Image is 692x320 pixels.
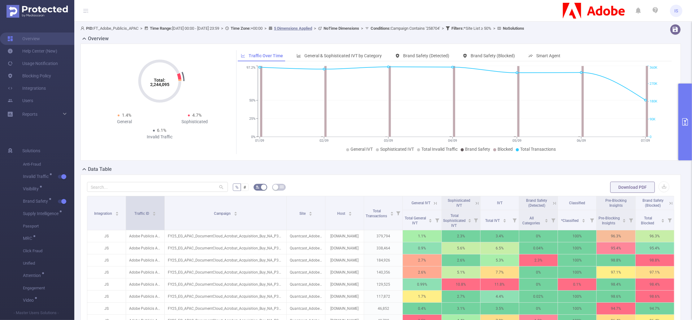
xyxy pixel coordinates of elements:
span: Total Invalid Traffic [421,147,458,152]
i: icon: caret-up [234,211,237,213]
tspan: 180K [650,100,657,104]
span: Brand Safety (Blocked) [471,53,515,58]
p: FY25_EG_APAC_DocumentCloud_Acrobat_Acquisition_Buy_NA_P36036_Quantcast [258704] [165,291,286,302]
span: Total Sophisticated IVT [443,214,466,228]
p: 6.5% [481,242,519,254]
i: icon: caret-up [429,218,432,220]
span: FT_Adobe_Publicis_APAC [DATE] 00:00 - [DATE] 23:59 +00:00 [81,26,524,31]
span: # [243,185,246,190]
p: Adobe Publicis APAC [27142] [126,266,164,278]
span: Total General IVT [405,216,426,225]
i: icon: caret-up [503,218,506,220]
span: > [312,26,318,31]
span: Solutions [22,145,40,157]
p: FY25_EG_APAC_DocumentCloud_Acrobat_Acquisition_Buy_NA_P36036_Quantcast [258704] [165,303,286,314]
span: Unified [23,257,74,270]
span: Brand Safety (Detected) [526,198,547,208]
p: 10.8% [442,279,480,290]
span: > [138,26,144,31]
p: 2.6% [442,254,480,266]
tspan: 2,244,095 [150,82,169,87]
p: [DOMAIN_NAME] [325,291,364,302]
b: PID: [86,26,94,31]
i: icon: caret-down [348,213,352,215]
div: Sort [622,218,626,222]
span: IVT [497,201,503,205]
p: 0% [519,303,558,314]
p: JS [87,279,126,290]
u: 5 Dimensions Applied [274,26,312,31]
span: Passport [23,220,74,232]
span: > [219,26,225,31]
img: Protected Media [7,5,68,18]
p: 338,464 [364,242,403,254]
span: Engagement [23,282,74,294]
span: > [491,26,497,31]
p: FY25_EG_APAC_DocumentCloud_Acrobat_Acquisition_Buy_NA_P36036_Quantcast [258704] [165,279,286,290]
tspan: 270K [650,82,657,86]
a: Integrations [7,82,46,94]
span: Smart Agent [536,53,560,58]
span: General IVT [411,201,430,205]
span: 6.1% [157,128,167,133]
p: JS [87,291,126,302]
p: 95.4% [636,242,674,254]
i: icon: caret-down [309,213,312,215]
p: Quantcast_AdobeDyn [287,279,325,290]
div: Sort [582,218,585,222]
span: Supply Intelligence [23,211,61,216]
p: 98.4% [597,279,635,290]
tspan: 07/09 [641,139,650,143]
p: Adobe Publicis APAC [27142] [126,242,164,254]
p: 4.4% [481,291,519,302]
p: JS [87,230,126,242]
i: Filter menu [510,210,519,230]
p: 98.6% [636,291,674,302]
span: Anti-Fraud [23,158,74,171]
p: FY25_EG_APAC_DocumentCloud_Acrobat_Acquisition_Buy_NA_P36036_Quantcast [258704] [165,254,286,266]
i: icon: caret-up [390,211,394,213]
span: Blocked [498,147,513,152]
i: Filter menu [627,210,635,230]
i: icon: caret-up [115,211,119,213]
p: 0.1% [558,279,596,290]
p: JS [87,254,126,266]
p: JS [87,242,126,254]
i: Filter menu [549,210,558,230]
p: 0.4% [403,303,441,314]
p: [DOMAIN_NAME] [325,254,364,266]
p: 117,872 [364,291,403,302]
p: 0.99% [403,279,441,290]
tspan: 0 [650,135,651,139]
p: 98.8% [636,254,674,266]
span: Invalid Traffic [23,174,51,179]
i: icon: caret-up [545,218,548,220]
span: % [235,185,238,190]
div: Sort [309,211,312,214]
i: icon: caret-up [153,211,156,213]
tspan: 01/09 [255,139,264,143]
i: icon: caret-up [582,218,585,220]
span: Visibility [23,187,41,191]
tspan: 05/09 [512,139,521,143]
p: 2.3% [519,254,558,266]
i: icon: caret-up [348,211,352,213]
i: icon: caret-down [115,213,119,215]
i: icon: caret-down [582,220,585,222]
span: Brand Safety [465,147,490,152]
p: 2.3% [442,230,480,242]
p: 0% [519,230,558,242]
p: 100% [558,266,596,278]
p: 140,356 [364,266,403,278]
p: FY25_EG_APAC_DocumentCloud_Acrobat_Acquisition_Buy_NA_P36036_Quantcast [258704] [165,242,286,254]
i: icon: caret-up [309,211,312,213]
p: 0.02% [519,291,558,302]
button: Download PDF [610,182,655,193]
h2: Overview [88,35,109,42]
div: Sort [468,218,472,222]
div: Sort [234,211,237,214]
a: Usage Notification [7,57,58,70]
span: Traffic ID [134,211,150,216]
span: Brand Safety (Blocked) [642,198,664,208]
a: Users [7,94,33,107]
